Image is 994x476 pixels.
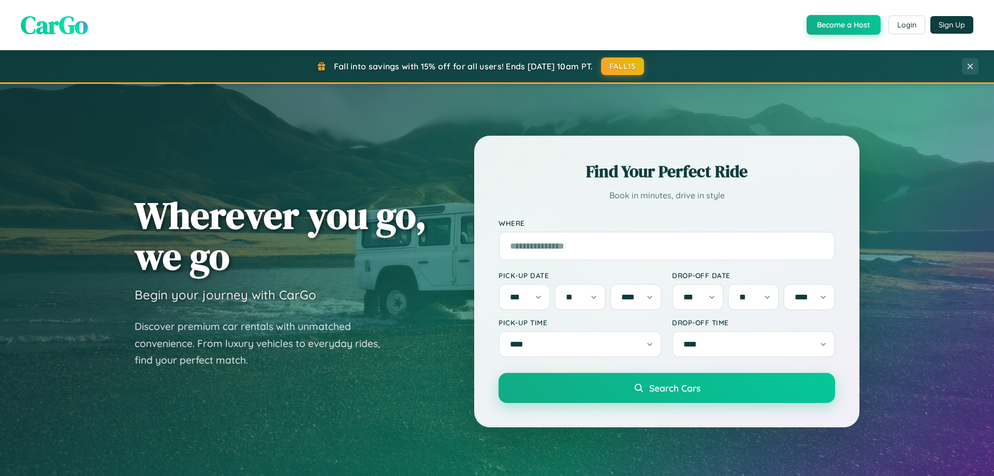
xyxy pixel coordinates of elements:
button: Login [888,16,925,34]
label: Pick-up Time [499,318,662,327]
p: Book in minutes, drive in style [499,188,835,203]
label: Drop-off Time [672,318,835,327]
button: FALL15 [601,57,645,75]
button: Search Cars [499,373,835,403]
span: CarGo [21,8,88,42]
h2: Find Your Perfect Ride [499,160,835,183]
label: Where [499,219,835,227]
label: Pick-up Date [499,271,662,280]
button: Sign Up [930,16,973,34]
span: Search Cars [649,382,700,394]
h3: Begin your journey with CarGo [135,287,316,302]
button: Become a Host [807,15,881,35]
p: Discover premium car rentals with unmatched convenience. From luxury vehicles to everyday rides, ... [135,318,393,369]
h1: Wherever you go, we go [135,195,427,277]
span: Fall into savings with 15% off for all users! Ends [DATE] 10am PT. [334,61,593,71]
label: Drop-off Date [672,271,835,280]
